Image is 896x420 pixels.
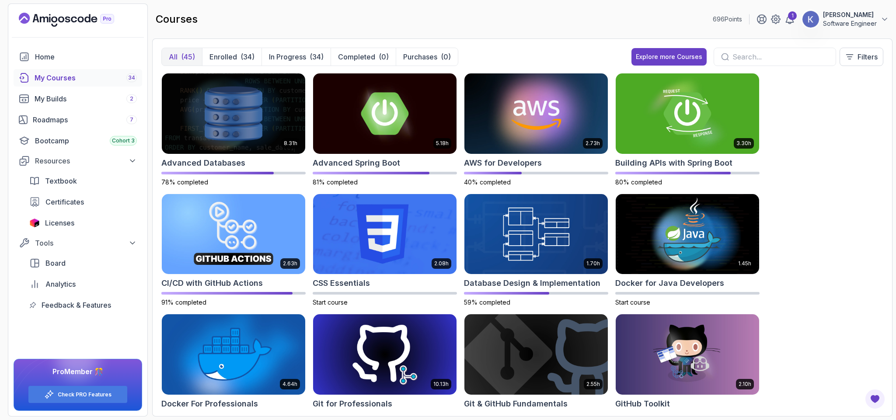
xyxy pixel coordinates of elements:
[436,140,449,147] p: 5.18h
[58,391,112,398] a: Check PRO Features
[464,178,511,186] span: 40% completed
[586,140,600,147] p: 2.73h
[464,314,608,395] img: Git & GitHub Fundamentals card
[464,73,608,154] img: AWS for Developers card
[784,14,795,24] a: 1
[713,15,742,24] p: 696 Points
[24,296,142,314] a: feedback
[636,52,702,61] div: Explore more Courses
[313,194,457,274] img: CSS Essentials card
[313,73,457,187] a: Advanced Spring Boot card5.18hAdvanced Spring Boot81% completed
[14,235,142,251] button: Tools
[338,52,375,62] p: Completed
[732,52,829,62] input: Search...
[162,194,305,274] img: CI/CD with GitHub Actions card
[161,299,206,306] span: 91% completed
[464,194,608,274] img: Database Design & Implementation card
[615,157,732,169] h2: Building APIs with Spring Boot
[35,73,137,83] div: My Courses
[161,194,306,307] a: CI/CD with GitHub Actions card2.63hCI/CD with GitHub Actions91% completed
[616,314,759,395] img: GitHub Toolkit card
[35,135,137,146] div: Bootcamp
[241,52,255,62] div: (34)
[161,178,208,186] span: 78% completed
[396,48,458,66] button: Purchases(0)
[631,48,707,66] button: Explore more Courses
[464,398,568,410] h2: Git & GitHub Fundamentals
[615,277,724,289] h2: Docker for Java Developers
[616,194,759,274] img: Docker for Java Developers card
[313,73,457,154] img: Advanced Spring Boot card
[14,69,142,87] a: courses
[14,90,142,108] a: builds
[24,275,142,293] a: analytics
[433,381,449,388] p: 10.13h
[615,398,670,410] h2: GitHub Toolkit
[586,260,600,267] p: 1.70h
[112,137,135,144] span: Cohort 3
[310,52,324,62] div: (34)
[156,12,198,26] h2: courses
[28,385,128,403] button: Check PRO Features
[616,73,759,154] img: Building APIs with Spring Boot card
[29,219,40,227] img: jetbrains icon
[823,10,877,19] p: [PERSON_NAME]
[45,197,84,207] span: Certificates
[313,277,370,289] h2: CSS Essentials
[14,111,142,128] a: roadmaps
[181,52,195,62] div: (45)
[464,277,600,289] h2: Database Design & Implementation
[42,300,111,310] span: Feedback & Features
[209,52,237,62] p: Enrolled
[128,74,135,81] span: 34
[161,157,245,169] h2: Advanced Databases
[434,260,449,267] p: 2.08h
[615,178,662,186] span: 80% completed
[823,19,877,28] p: Software Engineer
[736,140,751,147] p: 3.30h
[269,52,306,62] p: In Progress
[802,11,819,28] img: user profile image
[24,193,142,211] a: certificates
[331,48,396,66] button: Completed(0)
[14,132,142,149] a: bootcamp
[24,214,142,232] a: licenses
[162,48,202,66] button: All(45)
[586,381,600,388] p: 2.55h
[282,381,297,388] p: 4.64h
[14,48,142,66] a: home
[202,48,261,66] button: Enrolled(34)
[35,94,137,104] div: My Builds
[313,314,457,395] img: Git for Professionals card
[45,258,66,268] span: Board
[738,260,751,267] p: 1.45h
[169,52,178,62] p: All
[840,48,883,66] button: Filters
[19,13,134,27] a: Landing page
[464,194,608,307] a: Database Design & Implementation card1.70hDatabase Design & Implementation59% completed
[284,140,297,147] p: 8.31h
[739,381,751,388] p: 2.10h
[802,10,889,28] button: user profile image[PERSON_NAME]Software Engineer
[313,178,358,186] span: 81% completed
[45,218,74,228] span: Licenses
[24,254,142,272] a: board
[161,73,306,187] a: Advanced Databases card8.31hAdvanced Databases78% completed
[33,115,137,125] div: Roadmaps
[615,299,650,306] span: Start course
[35,52,137,62] div: Home
[403,52,437,62] p: Purchases
[379,52,389,62] div: (0)
[313,157,400,169] h2: Advanced Spring Boot
[464,157,542,169] h2: AWS for Developers
[161,398,258,410] h2: Docker For Professionals
[261,48,331,66] button: In Progress(34)
[615,73,760,187] a: Building APIs with Spring Boot card3.30hBuilding APIs with Spring Boot80% completed
[441,52,451,62] div: (0)
[130,116,133,123] span: 7
[162,314,305,395] img: Docker For Professionals card
[858,52,878,62] p: Filters
[464,73,608,187] a: AWS for Developers card2.73hAWS for Developers40% completed
[313,299,348,306] span: Start course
